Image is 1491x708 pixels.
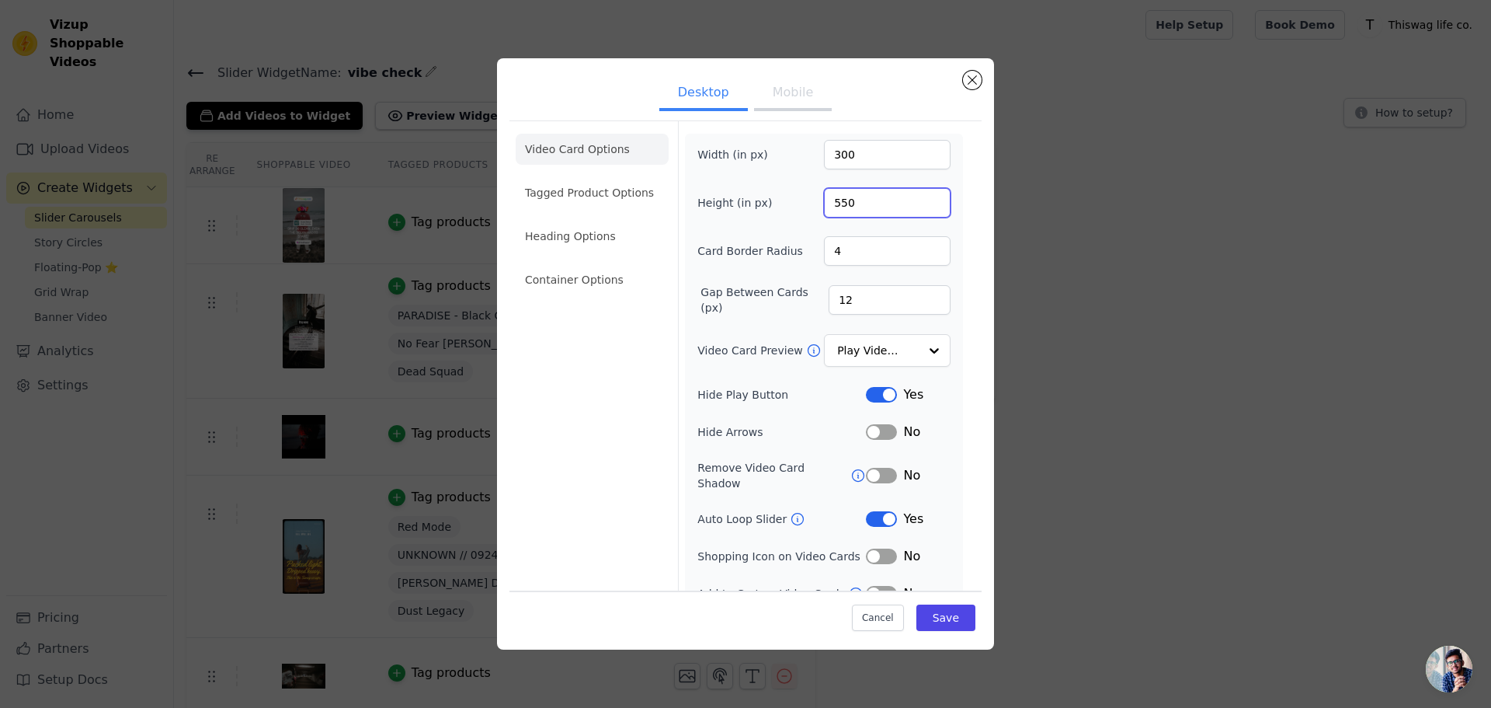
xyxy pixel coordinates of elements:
[754,77,832,111] button: Mobile
[963,71,982,89] button: Close modal
[700,284,829,316] label: Gap Between Cards (px)
[903,466,920,485] span: No
[697,195,782,211] label: Height (in px)
[852,605,904,631] button: Cancel
[697,586,848,602] label: Add to Cart on Video Cards
[903,547,920,566] span: No
[903,423,920,441] span: No
[516,264,669,295] li: Container Options
[697,243,803,259] label: Card Border Radius
[916,605,975,631] button: Save
[516,134,669,165] li: Video Card Options
[697,549,866,564] label: Shopping Icon on Video Cards
[697,343,805,358] label: Video Card Preview
[903,385,923,404] span: Yes
[697,511,790,527] label: Auto Loop Slider
[697,387,866,403] label: Hide Play Button
[1426,646,1472,692] div: Open chat
[697,460,850,491] label: Remove Video Card Shadow
[903,584,920,603] span: No
[697,424,866,440] label: Hide Arrows
[516,221,669,252] li: Heading Options
[659,77,748,111] button: Desktop
[697,147,782,162] label: Width (in px)
[903,510,923,528] span: Yes
[516,177,669,208] li: Tagged Product Options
